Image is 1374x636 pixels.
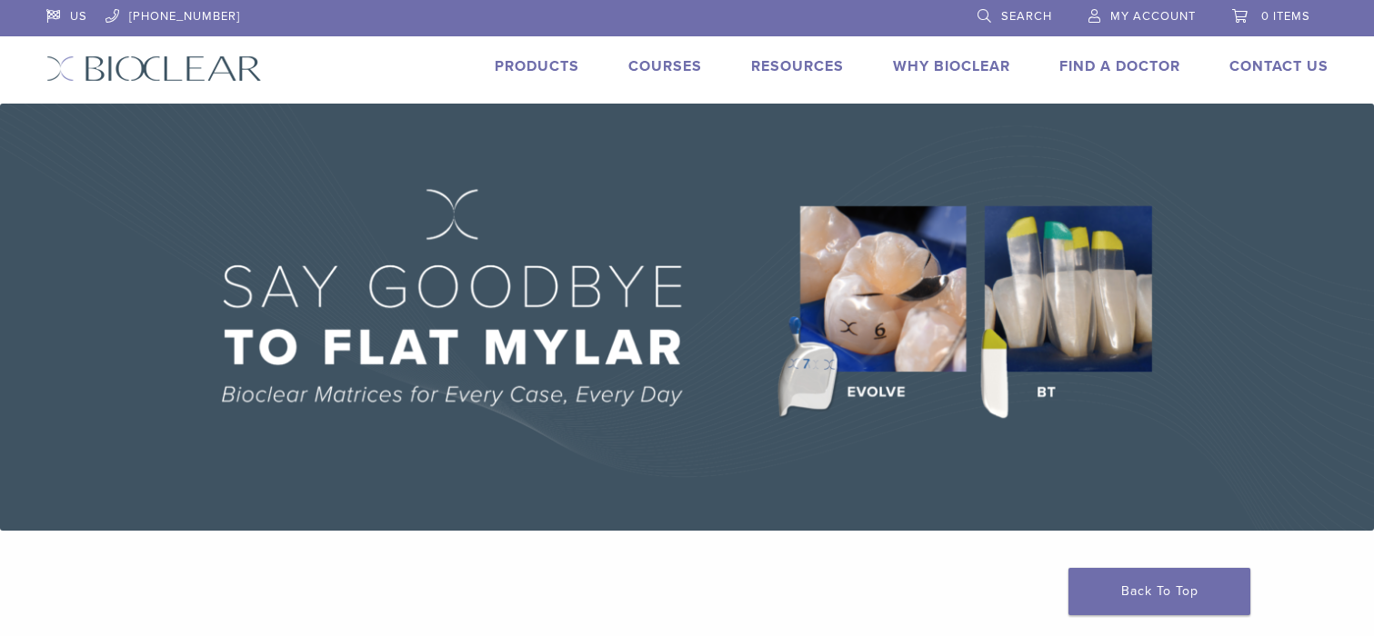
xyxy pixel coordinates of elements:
a: Courses [628,57,702,75]
img: Bioclear [46,55,262,82]
span: Search [1001,9,1052,24]
span: My Account [1110,9,1196,24]
a: Contact Us [1229,57,1329,75]
a: Why Bioclear [893,57,1010,75]
span: 0 items [1261,9,1310,24]
a: Products [495,57,579,75]
a: Find A Doctor [1059,57,1180,75]
a: Back To Top [1068,568,1250,615]
a: Resources [751,57,844,75]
